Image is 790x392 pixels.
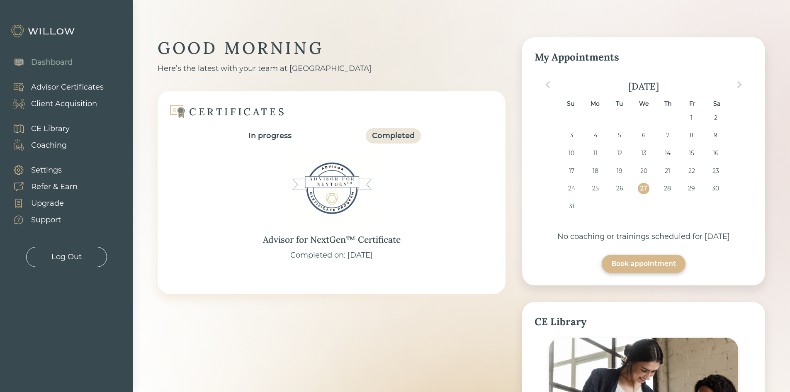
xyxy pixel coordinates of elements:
[614,130,625,141] div: Choose Tuesday, August 5th, 2025
[638,98,649,110] div: We
[614,98,625,110] div: Tu
[662,166,673,177] div: Choose Thursday, August 21st, 2025
[31,123,70,134] div: CE Library
[158,63,506,74] div: Here’s the latest with your team at [GEOGRAPHIC_DATA]
[31,57,73,68] div: Dashboard
[31,165,62,176] div: Settings
[710,130,721,141] div: Choose Saturday, August 9th, 2025
[662,183,673,194] div: Choose Thursday, August 28th, 2025
[687,98,698,110] div: Fr
[4,178,78,195] a: Refer & Earn
[189,105,286,118] div: CERTIFICATES
[535,50,753,65] div: My Appointments
[565,98,576,110] div: Su
[590,166,601,177] div: Choose Monday, August 18th, 2025
[535,314,753,329] div: CE Library
[31,140,67,151] div: Coaching
[590,130,601,141] div: Choose Monday, August 4th, 2025
[662,98,673,110] div: Th
[372,130,415,141] div: Completed
[590,148,601,159] div: Choose Monday, August 11th, 2025
[4,120,70,137] a: CE Library
[686,112,697,124] div: Choose Friday, August 1st, 2025
[535,231,753,242] div: No coaching or trainings scheduled for [DATE]
[710,183,721,194] div: Choose Saturday, August 30th, 2025
[535,80,753,92] div: [DATE]
[4,95,104,112] a: Client Acquisition
[590,183,601,194] div: Choose Monday, August 25th, 2025
[566,183,577,194] div: Choose Sunday, August 24th, 2025
[10,24,77,38] img: Willow
[541,78,554,91] button: Previous Month
[566,201,577,212] div: Choose Sunday, August 31st, 2025
[710,112,721,124] div: Choose Saturday, August 2nd, 2025
[31,98,97,110] div: Client Acquisition
[290,250,373,261] div: Completed on: [DATE]
[566,130,577,141] div: Choose Sunday, August 3rd, 2025
[638,148,649,159] div: Choose Wednesday, August 13th, 2025
[686,130,697,141] div: Choose Friday, August 8th, 2025
[710,166,721,177] div: Choose Saturday, August 23rd, 2025
[263,233,401,246] div: Advisor for NextGen™ Certificate
[662,148,673,159] div: Choose Thursday, August 14th, 2025
[711,98,722,110] div: Sa
[686,183,697,194] div: Choose Friday, August 29th, 2025
[31,181,78,192] div: Refer & Earn
[733,78,746,91] button: Next Month
[31,214,61,226] div: Support
[638,166,649,177] div: Choose Wednesday, August 20th, 2025
[248,130,292,141] div: In progress
[31,198,64,209] div: Upgrade
[4,195,78,212] a: Upgrade
[566,166,577,177] div: Choose Sunday, August 17th, 2025
[290,147,373,230] img: Advisor for NextGen™ Certificate Badge
[4,79,104,95] a: Advisor Certificates
[51,251,82,263] div: Log Out
[566,148,577,159] div: Choose Sunday, August 10th, 2025
[31,82,104,93] div: Advisor Certificates
[638,183,649,194] div: Choose Wednesday, August 27th, 2025
[611,259,676,269] div: Book appointment
[4,137,70,153] a: Coaching
[686,148,697,159] div: Choose Friday, August 15th, 2025
[589,98,600,110] div: Mo
[614,166,625,177] div: Choose Tuesday, August 19th, 2025
[662,130,673,141] div: Choose Thursday, August 7th, 2025
[614,148,625,159] div: Choose Tuesday, August 12th, 2025
[614,183,625,194] div: Choose Tuesday, August 26th, 2025
[158,37,506,59] div: GOOD MORNING
[537,112,750,219] div: month 2025-08
[4,162,78,178] a: Settings
[4,54,73,71] a: Dashboard
[686,166,697,177] div: Choose Friday, August 22nd, 2025
[710,148,721,159] div: Choose Saturday, August 16th, 2025
[638,130,649,141] div: Choose Wednesday, August 6th, 2025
